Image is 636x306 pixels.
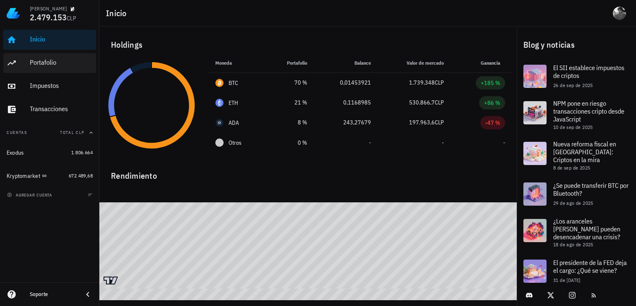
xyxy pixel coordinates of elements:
[60,130,84,135] span: Total CLP
[3,30,96,50] a: Inicio
[517,253,636,289] a: El presidente de la FED deja el cargo: ¿Qué se viene? 31 de [DATE]
[435,79,444,86] span: CLP
[69,172,93,179] span: 672.489,68
[106,7,130,20] h1: Inicio
[272,98,307,107] div: 21 %
[409,79,435,86] span: 1.739.348
[320,98,371,107] div: 0,1168985
[272,118,307,127] div: 8 %
[481,60,505,66] span: Ganancia
[3,76,96,96] a: Impuestos
[369,139,371,146] span: -
[229,138,241,147] span: Otros
[3,143,96,163] a: Exodus 1.806.664
[553,140,616,164] span: Nueva reforma fiscal en [GEOGRAPHIC_DATA]: Criptos en la mira
[553,258,627,274] span: El presidente de la FED deja el cargo: ¿Qué se viene?
[435,119,444,126] span: CLP
[553,181,629,197] span: ¿Se puede transferir BTC por Bluetooth?
[7,149,24,156] div: Exodus
[30,105,93,113] div: Transacciones
[30,12,67,23] span: 2.479.153
[215,79,224,87] div: BTC-icon
[517,32,636,58] div: Blog y noticias
[30,82,93,90] div: Impuestos
[553,277,581,283] span: 31 de [DATE]
[9,192,52,198] span: agregar cuenta
[3,166,96,186] a: Kryptomarket 672.489,68
[67,15,76,22] span: CLP
[71,149,93,155] span: 1.806.664
[517,135,636,176] a: Nueva reforma fiscal en [GEOGRAPHIC_DATA]: Criptos en la mira 8 de sep de 2025
[553,63,624,80] span: El SII establece impuestos de criptos
[553,200,593,206] span: 29 de ago de 2025
[104,32,512,58] div: Holdings
[553,165,590,171] span: 8 de sep de 2025
[553,217,620,241] span: ¿Los aranceles [PERSON_NAME] pueden desencadenar una crisis?
[320,78,371,87] div: 0,01453921
[7,172,40,180] div: Kryptomarket
[409,99,435,106] span: 530.866,7
[272,138,307,147] div: 0 %
[3,100,96,119] a: Transacciones
[30,35,93,43] div: Inicio
[104,277,118,284] a: Charting by TradingView
[215,119,224,127] div: ADA-icon
[229,99,238,107] div: ETH
[481,79,500,87] div: +185 %
[503,139,505,146] span: -
[3,123,96,143] button: CuentasTotal CLP
[553,99,624,123] span: NPM pone en riesgo transacciones cripto desde JavaScript
[3,53,96,73] a: Portafolio
[215,99,224,107] div: ETH-icon
[517,58,636,95] a: El SII establece impuestos de criptos 26 de sep de 2025
[209,53,265,73] th: Moneda
[553,82,593,88] span: 26 de sep de 2025
[7,7,20,20] img: LedgiFi
[517,95,636,135] a: NPM pone en riesgo transacciones cripto desde JavaScript 10 de sep de 2025
[613,7,626,20] div: avatar
[30,291,76,298] div: Soporte
[485,119,500,127] div: -47 %
[553,124,593,130] span: 10 de sep de 2025
[272,78,307,87] div: 70 %
[229,79,238,87] div: BTC
[409,119,435,126] span: 197.963,6
[104,163,512,182] div: Rendimiento
[517,176,636,212] a: ¿Se puede transferir BTC por Bluetooth? 29 de ago de 2025
[5,191,56,199] button: agregar cuenta
[30,5,67,12] div: [PERSON_NAME]
[30,58,93,66] div: Portafolio
[553,241,593,248] span: 18 de ago de 2025
[265,53,314,73] th: Portafolio
[484,99,500,107] div: +86 %
[378,53,450,73] th: Valor de mercado
[229,119,239,127] div: ADA
[442,139,444,146] span: -
[314,53,378,73] th: Balance
[435,99,444,106] span: CLP
[320,118,371,127] div: 243,27679
[517,212,636,253] a: ¿Los aranceles [PERSON_NAME] pueden desencadenar una crisis? 18 de ago de 2025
